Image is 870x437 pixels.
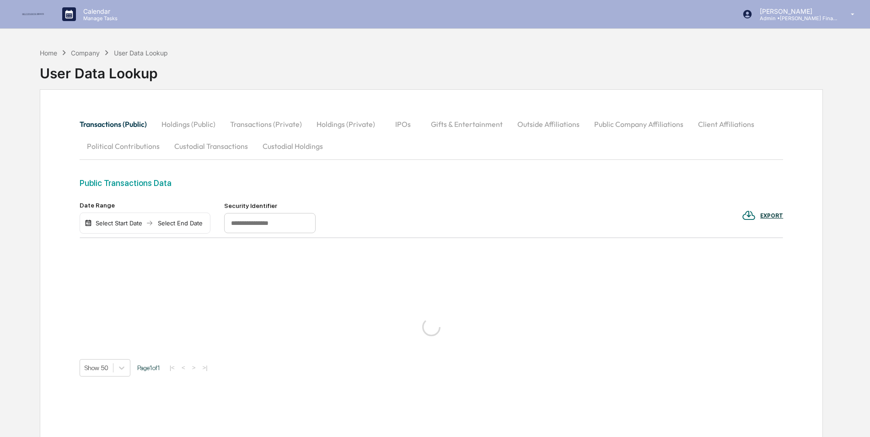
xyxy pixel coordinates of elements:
[510,113,587,135] button: Outside Affiliations
[742,208,756,222] img: EXPORT
[80,113,784,157] div: secondary tabs example
[167,135,255,157] button: Custodial Transactions
[76,7,122,15] p: Calendar
[154,113,223,135] button: Holdings (Public)
[137,364,160,371] span: Page 1 of 1
[76,15,122,22] p: Manage Tasks
[94,219,144,227] div: Select Start Date
[760,213,783,219] div: EXPORT
[85,219,92,227] img: calendar
[189,364,199,371] button: >
[382,113,424,135] button: IPOs
[179,364,188,371] button: <
[255,135,330,157] button: Custodial Holdings
[40,58,168,82] div: User Data Lookup
[155,219,205,227] div: Select End Date
[80,202,210,209] div: Date Range
[80,178,784,188] div: Public Transactions Data
[752,7,838,15] p: [PERSON_NAME]
[752,15,838,22] p: Admin • [PERSON_NAME] Financial
[691,113,762,135] button: Client Affiliations
[80,113,154,135] button: Transactions (Public)
[146,219,153,227] img: arrow right
[424,113,510,135] button: Gifts & Entertainment
[199,364,210,371] button: >|
[22,12,44,16] img: logo
[114,49,168,57] div: User Data Lookup
[167,364,177,371] button: |<
[587,113,691,135] button: Public Company Affiliations
[309,113,382,135] button: Holdings (Private)
[40,49,57,57] div: Home
[224,202,316,209] div: Security Identifier
[71,49,100,57] div: Company
[80,135,167,157] button: Political Contributions
[223,113,309,135] button: Transactions (Private)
